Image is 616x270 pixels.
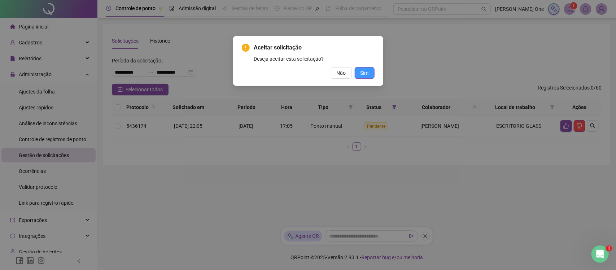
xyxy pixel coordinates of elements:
[242,44,250,52] span: exclamation-circle
[361,69,369,77] span: Sim
[337,69,346,77] span: Não
[591,245,609,263] iframe: Intercom live chat
[606,245,612,251] span: 1
[355,67,375,79] button: Sim
[331,67,352,79] button: Não
[254,43,375,52] span: Aceitar solicitação
[254,55,375,63] div: Deseja aceitar esta solicitação?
